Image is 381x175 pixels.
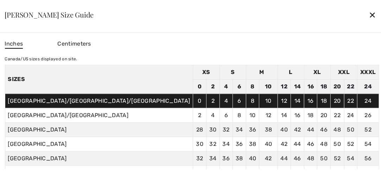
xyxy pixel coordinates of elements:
td: 22 [344,94,357,108]
td: 10 [259,94,278,108]
td: 24 [357,79,379,94]
td: 30 [193,137,207,151]
td: 20 [331,79,344,94]
span: Centimeters [57,40,91,47]
td: 2 [207,94,220,108]
td: XXXL [357,65,379,79]
td: XL [304,65,330,79]
td: 42 [259,151,278,166]
td: 52 [357,122,379,137]
td: 34 [233,122,246,137]
td: 40 [259,137,278,151]
td: 46 [291,151,304,166]
td: 10 [246,108,259,122]
td: 18 [317,79,331,94]
td: 0 [193,94,207,108]
td: 2 [193,108,207,122]
td: 12 [259,108,278,122]
td: 8 [246,79,259,94]
td: 40 [246,151,259,166]
td: 42 [278,137,291,151]
td: 36 [233,137,246,151]
td: 16 [304,79,317,94]
td: 38 [246,137,259,151]
td: [GEOGRAPHIC_DATA] [5,151,193,166]
td: 36 [220,151,233,166]
td: 0 [193,79,207,94]
td: 32 [220,122,233,137]
td: 46 [304,137,317,151]
td: 4 [220,94,233,108]
td: 38 [259,122,278,137]
td: 28 [193,122,207,137]
td: 44 [291,137,304,151]
td: 10 [259,79,278,94]
td: 14 [291,94,304,108]
td: 52 [331,151,344,166]
td: 2 [207,79,220,94]
div: [PERSON_NAME] Size Guide [5,11,94,18]
td: 6 [233,79,246,94]
td: 24 [357,94,379,108]
td: 16 [304,94,317,108]
td: 22 [344,79,357,94]
td: 32 [193,151,207,166]
td: S [220,65,246,79]
td: 14 [291,79,304,94]
td: 20 [317,108,331,122]
td: 18 [304,108,317,122]
td: 26 [357,108,379,122]
td: M [246,65,278,79]
span: Inches [5,39,23,48]
th: Sizes [5,65,193,94]
td: 8 [233,108,246,122]
td: 32 [207,137,220,151]
td: 54 [357,137,379,151]
td: 50 [317,151,331,166]
span: Chat [15,5,30,11]
td: 48 [317,137,331,151]
td: 8 [246,94,259,108]
td: 40 [278,122,291,137]
td: 56 [357,151,379,166]
td: [GEOGRAPHIC_DATA]/[GEOGRAPHIC_DATA] [5,108,193,122]
td: 22 [331,108,344,122]
td: 6 [233,94,246,108]
td: 44 [304,122,317,137]
td: 50 [344,122,357,137]
td: 44 [278,151,291,166]
td: 4 [220,79,233,94]
td: 12 [278,79,291,94]
td: 6 [220,108,233,122]
td: 18 [317,94,331,108]
td: 54 [344,151,357,166]
td: 52 [344,137,357,151]
td: 12 [278,94,291,108]
div: Canada/US sizes displayed on site. [5,55,379,62]
td: 38 [233,151,246,166]
td: 42 [291,122,304,137]
td: 46 [317,122,331,137]
td: 48 [331,122,344,137]
td: 34 [220,137,233,151]
td: 16 [291,108,304,122]
td: 34 [207,151,220,166]
td: 20 [331,94,344,108]
td: 14 [278,108,291,122]
td: [GEOGRAPHIC_DATA]/[GEOGRAPHIC_DATA]/[GEOGRAPHIC_DATA] [5,94,193,108]
td: 50 [331,137,344,151]
td: 30 [207,122,220,137]
div: ✕ [369,7,376,22]
td: XXL [331,65,357,79]
td: 4 [207,108,220,122]
td: L [278,65,304,79]
td: XS [193,65,220,79]
td: [GEOGRAPHIC_DATA] [5,122,193,137]
td: 48 [304,151,317,166]
td: 36 [246,122,259,137]
td: [GEOGRAPHIC_DATA] [5,137,193,151]
td: 24 [344,108,357,122]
